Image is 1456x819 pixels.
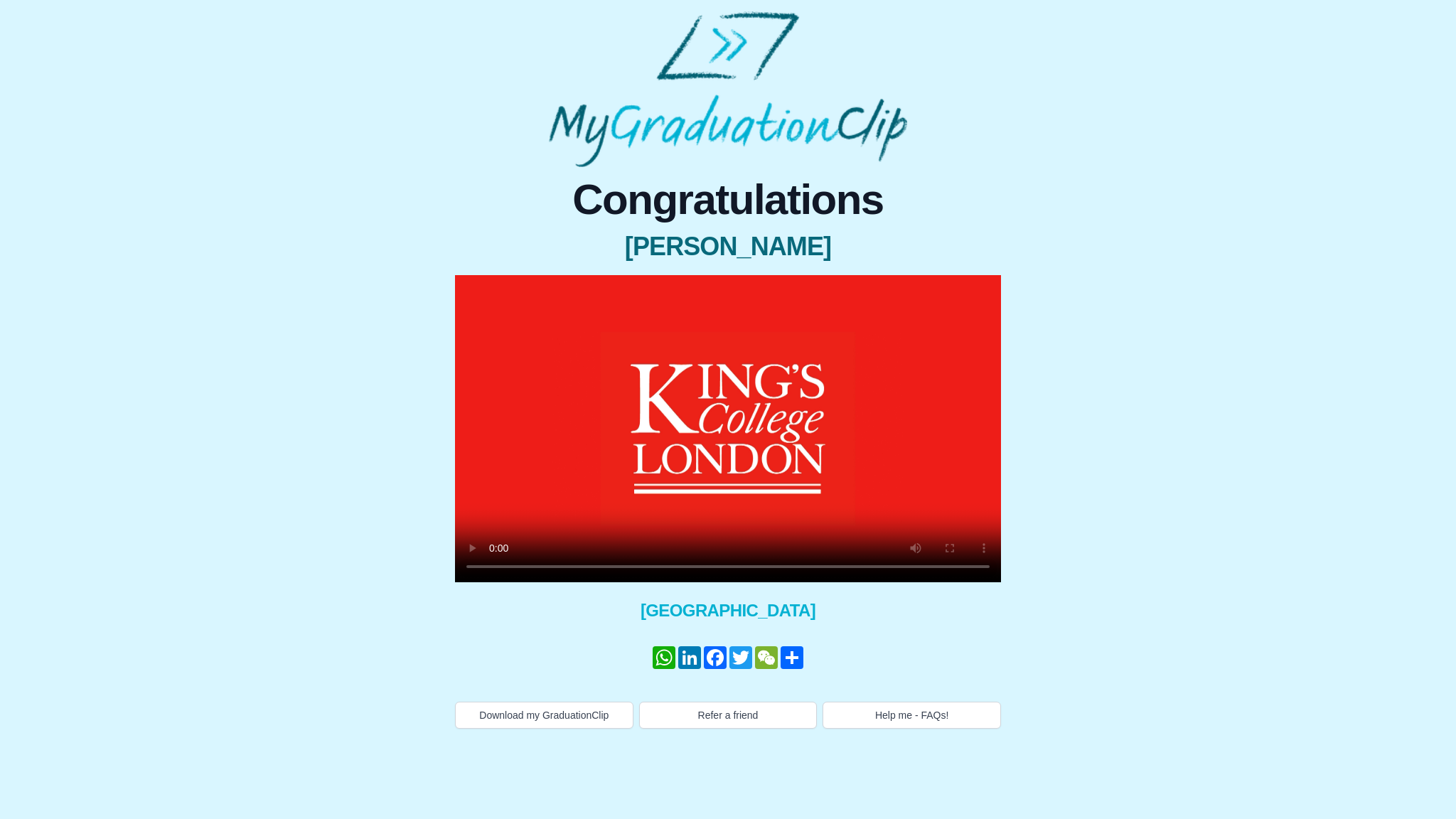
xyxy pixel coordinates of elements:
[549,11,907,167] img: MyGraduationClip
[651,646,677,669] a: WhatsApp
[728,646,754,669] a: Twitter
[455,232,1001,261] span: [PERSON_NAME]
[455,702,633,729] button: Download my GraduationClip
[455,178,1001,221] span: Congratulations
[639,702,818,729] button: Refer a friend
[677,646,702,669] a: LinkedIn
[779,646,805,669] a: Share
[823,702,1001,729] button: Help me - FAQs!
[702,646,728,669] a: Facebook
[455,599,1001,622] span: [GEOGRAPHIC_DATA]
[754,646,779,669] a: WeChat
